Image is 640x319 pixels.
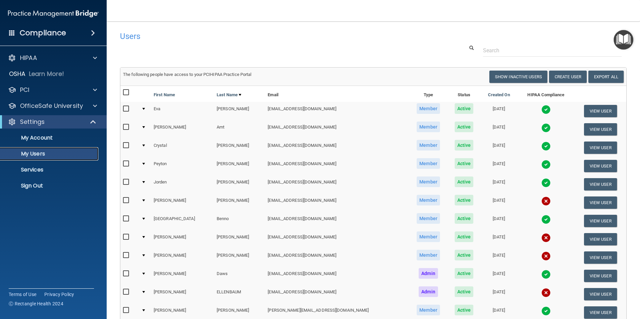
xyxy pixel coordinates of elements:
[417,122,440,132] span: Member
[541,123,551,133] img: tick.e7d51cea.svg
[517,86,574,102] th: HIPAA Compliance
[4,182,95,189] p: Sign Out
[417,158,440,169] span: Member
[120,32,411,41] h4: Users
[480,267,517,285] td: [DATE]
[154,91,175,99] a: First Name
[265,193,409,212] td: [EMAIL_ADDRESS][DOMAIN_NAME]
[409,86,448,102] th: Type
[417,176,440,187] span: Member
[151,157,214,175] td: Peyton
[20,102,83,110] p: OfficeSafe University
[419,286,438,297] span: Admin
[4,151,95,157] p: My Users
[455,195,474,205] span: Active
[480,230,517,248] td: [DATE]
[489,71,547,83] button: Show Inactive Users
[8,118,97,126] a: Settings
[417,213,440,224] span: Member
[541,233,551,242] img: cross.ca9f0e7f.svg
[20,54,37,62] p: HIPAA
[541,196,551,206] img: cross.ca9f0e7f.svg
[417,195,440,205] span: Member
[265,230,409,248] td: [EMAIL_ADDRESS][DOMAIN_NAME]
[214,285,265,303] td: ELLENBAUM
[541,105,551,114] img: tick.e7d51cea.svg
[214,175,265,193] td: [PERSON_NAME]
[8,86,97,94] a: PCI
[488,91,510,99] a: Created On
[265,86,409,102] th: Email
[455,250,474,260] span: Active
[541,160,551,169] img: tick.e7d51cea.svg
[584,196,617,209] button: View User
[29,70,64,78] p: Learn More!
[265,285,409,303] td: [EMAIL_ADDRESS][DOMAIN_NAME]
[480,102,517,120] td: [DATE]
[151,175,214,193] td: Jorden
[214,212,265,230] td: Benno
[217,91,241,99] a: Last Name
[455,305,474,315] span: Active
[455,122,474,132] span: Active
[480,157,517,175] td: [DATE]
[151,120,214,139] td: [PERSON_NAME]
[417,140,440,151] span: Member
[614,30,633,50] button: Open Resource Center
[20,118,45,126] p: Settings
[8,102,97,110] a: OfficeSafe University
[584,288,617,300] button: View User
[455,140,474,151] span: Active
[584,251,617,264] button: View User
[480,139,517,157] td: [DATE]
[541,251,551,261] img: cross.ca9f0e7f.svg
[455,158,474,169] span: Active
[214,157,265,175] td: [PERSON_NAME]
[214,248,265,267] td: [PERSON_NAME]
[455,176,474,187] span: Active
[265,267,409,285] td: [EMAIL_ADDRESS][DOMAIN_NAME]
[584,178,617,190] button: View User
[455,103,474,114] span: Active
[480,120,517,139] td: [DATE]
[265,212,409,230] td: [EMAIL_ADDRESS][DOMAIN_NAME]
[265,102,409,120] td: [EMAIL_ADDRESS][DOMAIN_NAME]
[151,267,214,285] td: [PERSON_NAME]
[417,231,440,242] span: Member
[123,72,252,77] span: The following people have access to your PCIHIPAA Practice Portal
[541,215,551,224] img: tick.e7d51cea.svg
[265,120,409,139] td: [EMAIL_ADDRESS][DOMAIN_NAME]
[455,213,474,224] span: Active
[417,305,440,315] span: Member
[480,212,517,230] td: [DATE]
[214,267,265,285] td: Daws
[8,7,99,20] img: PMB logo
[417,250,440,260] span: Member
[417,103,440,114] span: Member
[480,193,517,212] td: [DATE]
[265,157,409,175] td: [EMAIL_ADDRESS][DOMAIN_NAME]
[480,175,517,193] td: [DATE]
[151,230,214,248] td: [PERSON_NAME]
[151,248,214,267] td: [PERSON_NAME]
[584,306,617,319] button: View User
[265,248,409,267] td: [EMAIL_ADDRESS][DOMAIN_NAME]
[4,135,95,141] p: My Account
[151,212,214,230] td: [GEOGRAPHIC_DATA]
[9,70,26,78] p: OSHA
[214,102,265,120] td: [PERSON_NAME]
[20,86,29,94] p: PCI
[584,123,617,136] button: View User
[151,102,214,120] td: Eva
[4,166,95,173] p: Services
[214,193,265,212] td: [PERSON_NAME]
[448,86,480,102] th: Status
[8,54,97,62] a: HIPAA
[214,120,265,139] td: Arnt
[151,285,214,303] td: [PERSON_NAME]
[151,193,214,212] td: [PERSON_NAME]
[214,139,265,157] td: [PERSON_NAME]
[549,71,587,83] button: Create User
[588,71,624,83] a: Export All
[419,268,438,279] span: Admin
